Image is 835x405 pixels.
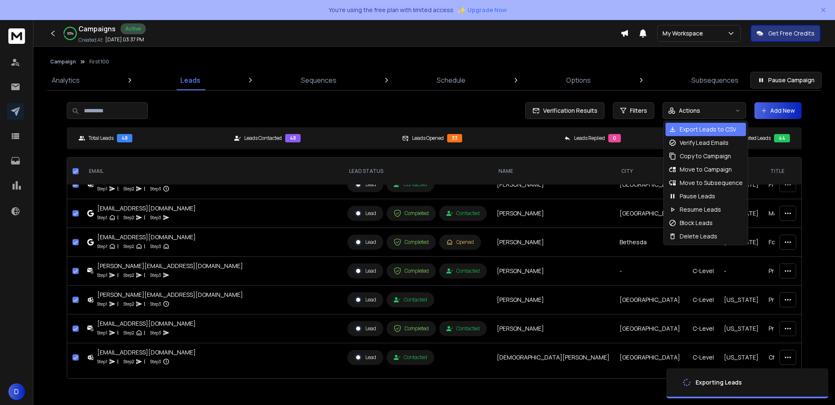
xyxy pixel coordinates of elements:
[437,75,466,85] p: Schedule
[97,271,107,279] p: Step 1
[354,354,376,361] div: Lead
[124,329,134,337] p: Step 2
[150,185,161,193] p: Step 3
[492,228,615,257] td: [PERSON_NAME]
[394,354,427,361] div: Contacted
[117,134,132,142] div: 48
[124,357,134,366] p: Step 2
[97,233,196,241] div: [EMAIL_ADDRESS][DOMAIN_NAME]
[686,70,744,90] a: Subsequences
[540,106,597,115] span: Verification Results
[47,70,85,90] a: Analytics
[719,257,764,286] td: -
[52,75,80,85] p: Analytics
[117,357,119,366] p: |
[394,325,429,332] div: Completed
[97,204,196,213] div: [EMAIL_ADDRESS][DOMAIN_NAME]
[50,58,76,65] button: Campaign
[301,75,337,85] p: Sequences
[82,158,342,185] th: EMAIL
[144,242,145,251] p: |
[8,383,25,400] button: D
[144,271,145,279] p: |
[768,29,815,38] p: Get Free Credits
[97,185,107,193] p: Step 1
[78,37,104,43] p: Created At:
[144,357,145,366] p: |
[613,102,654,119] button: Filters
[468,6,507,14] span: Upgrade Now
[144,185,145,193] p: |
[124,271,134,279] p: Step 2
[525,102,605,119] button: Verification Results
[492,286,615,314] td: [PERSON_NAME]
[492,158,615,185] th: NAME
[492,257,615,286] td: [PERSON_NAME]
[412,135,444,142] p: Leads Opened
[566,75,591,85] p: Options
[688,314,719,343] td: C-Level
[680,125,736,134] p: Export Leads to CSV
[97,357,107,366] p: Step 1
[630,106,647,115] span: Filters
[492,199,615,228] td: [PERSON_NAME]
[354,238,376,246] div: Lead
[296,70,342,90] a: Sequences
[615,228,688,257] td: Bethesda
[144,329,145,337] p: |
[615,158,688,185] th: city
[97,291,243,299] div: [PERSON_NAME][EMAIL_ADDRESS][DOMAIN_NAME]
[285,134,301,142] div: 48
[751,25,820,42] button: Get Free Credits
[732,135,771,142] p: Completed Leads
[105,36,144,43] p: [DATE] 03:37 PM
[680,205,721,214] p: Resume Leads
[719,343,764,372] td: [US_STATE]
[150,357,161,366] p: Step 3
[180,75,200,85] p: Leads
[754,102,802,119] button: Add New
[688,286,719,314] td: C-Level
[750,72,822,89] button: Pause Campaign
[354,296,376,304] div: Lead
[97,300,107,308] p: Step 1
[680,139,729,147] p: Verify Lead Emails
[680,219,713,227] p: Block Leads
[117,329,119,337] p: |
[117,271,119,279] p: |
[117,185,119,193] p: |
[457,2,507,18] button: ✨Upgrade Now
[394,296,427,303] div: Contacted
[432,70,471,90] a: Schedule
[97,213,107,222] p: Step 1
[97,329,107,337] p: Step 1
[615,314,688,343] td: [GEOGRAPHIC_DATA]
[680,192,715,200] p: Pause Leads
[394,267,429,275] div: Completed
[680,152,731,160] p: Copy to Campaign
[121,23,146,34] div: Active
[615,343,688,372] td: [GEOGRAPHIC_DATA]
[342,158,492,185] th: LEAD STATUS
[680,179,743,187] p: Move to Subsequence
[89,58,109,65] p: First 100
[97,348,196,357] div: [EMAIL_ADDRESS][DOMAIN_NAME]
[150,213,161,222] p: Step 3
[354,210,376,217] div: Lead
[394,210,429,217] div: Completed
[329,6,453,14] p: You're using the free plan with limited access
[150,300,161,308] p: Step 3
[688,343,719,372] td: C-Level
[124,242,134,251] p: Step 2
[663,29,706,38] p: My Workspace
[447,134,462,142] div: 33
[492,314,615,343] td: [PERSON_NAME]
[175,70,205,90] a: Leads
[117,300,119,308] p: |
[446,268,480,274] div: Contacted
[354,325,376,332] div: Lead
[608,134,621,142] div: 0
[446,210,480,217] div: Contacted
[615,199,688,228] td: [GEOGRAPHIC_DATA]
